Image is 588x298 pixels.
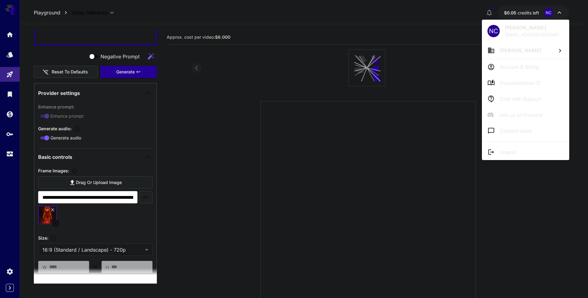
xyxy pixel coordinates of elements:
[500,148,516,156] p: Logout
[505,31,564,38] div: norberto0922@gmail.com
[500,127,532,135] p: Contact Sales
[505,31,564,38] p: [EMAIL_ADDRESS][DOMAIN_NAME]
[499,111,542,119] p: Join us on Discord
[500,63,539,71] p: Account & Billing
[500,79,541,87] span: Documentation
[482,42,569,59] button: [PERSON_NAME]
[505,24,564,31] p: [PERSON_NAME]
[500,47,541,53] span: [PERSON_NAME]
[487,25,500,37] div: NC
[500,95,542,103] p: Chat with Support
